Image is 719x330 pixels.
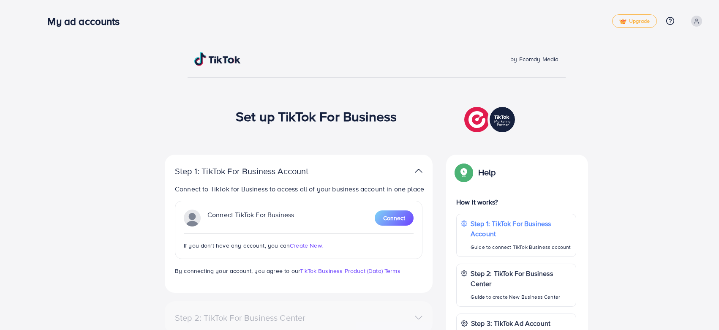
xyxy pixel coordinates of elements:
a: tickUpgrade [612,14,657,28]
p: Step 1: TikTok For Business Account [471,218,572,239]
span: Upgrade [619,18,650,25]
h3: My ad accounts [47,15,126,27]
img: TikTok partner [184,210,201,226]
span: Create New. [290,241,323,250]
span: by Ecomdy Media [510,55,558,63]
h1: Set up TikTok For Business [236,108,397,124]
span: Connect [383,214,405,222]
a: TikTok Business Product (Data) Terms [300,267,400,275]
p: Guide to create New Business Center [471,292,572,302]
p: Connect to TikTok for Business to access all of your business account in one place [175,184,426,194]
img: TikTok partner [415,165,422,177]
p: Guide to connect TikTok Business account [471,242,572,252]
span: If you don't have any account, you can [184,241,290,250]
p: By connecting your account, you agree to our [175,266,422,276]
p: Step 3: TikTok Ad Account [471,318,550,328]
img: TikTok partner [464,105,517,134]
img: TikTok [194,52,241,66]
p: How it works? [456,197,576,207]
img: tick [619,19,626,25]
p: Connect TikTok For Business [207,210,294,226]
p: Step 1: TikTok For Business Account [175,166,335,176]
p: Step 2: TikTok For Business Center [471,268,572,289]
img: Popup guide [456,165,471,180]
button: Connect [375,210,414,226]
p: Help [478,167,496,177]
